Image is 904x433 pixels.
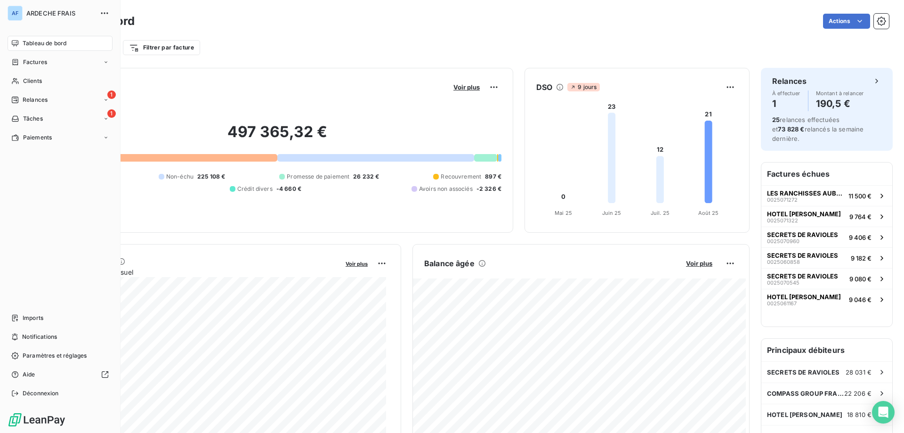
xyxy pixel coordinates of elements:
[816,96,864,111] h4: 190,5 €
[346,261,368,267] span: Voir plus
[353,172,379,181] span: 26 232 €
[567,83,599,91] span: 9 jours
[8,130,113,145] a: Paiements
[772,116,780,123] span: 25
[851,254,872,262] span: 9 182 €
[485,172,501,181] span: 897 €
[23,133,52,142] span: Paiements
[767,231,838,238] span: SECRETS DE RAVIOLES
[816,90,864,96] span: Montant à relancer
[8,6,23,21] div: AF
[849,275,872,283] span: 9 080 €
[823,14,870,29] button: Actions
[8,111,113,126] a: 1Tâches
[761,206,892,227] button: HOTEL [PERSON_NAME]00250713229 764 €
[22,333,57,341] span: Notifications
[26,9,94,17] span: ARDECHE FRAIS
[772,90,800,96] span: À effectuer
[848,192,872,200] span: 11 500 €
[761,247,892,268] button: SECRETS DE RAVIOLES00250608589 182 €
[849,296,872,303] span: 9 046 €
[761,163,892,185] h6: Factures échues
[8,412,66,427] img: Logo LeanPay
[761,227,892,247] button: SECRETS DE RAVIOLES00250709609 406 €
[8,310,113,326] a: Imports
[23,114,43,123] span: Tâches
[23,389,59,398] span: Déconnexion
[602,210,621,216] tspan: Juin 25
[844,390,872,397] span: 22 206 €
[23,370,35,379] span: Aide
[8,55,113,70] a: Factures
[8,36,113,51] a: Tableau de bord
[767,390,844,397] span: COMPASS GROUP FRANCE ESSH -AL
[424,258,475,269] h6: Balance âgée
[23,314,43,322] span: Imports
[772,116,864,142] span: relances effectuées et relancés la semaine dernière.
[276,185,301,193] span: -4 660 €
[846,368,872,376] span: 28 031 €
[53,267,339,277] span: Chiffre d'affaires mensuel
[761,268,892,289] button: SECRETS DE RAVIOLES00250705459 080 €
[287,172,349,181] span: Promesse de paiement
[23,351,87,360] span: Paramètres et réglages
[451,83,483,91] button: Voir plus
[761,185,892,206] button: LES RANCHISSES AUBERGE002507127211 500 €
[651,210,670,216] tspan: Juil. 25
[8,348,113,363] a: Paramètres et réglages
[8,74,113,89] a: Clients
[8,92,113,107] a: 1Relances
[767,189,845,197] span: LES RANCHISSES AUBERGE
[761,289,892,310] button: HOTEL [PERSON_NAME]00250611679 046 €
[772,96,800,111] h4: 1
[767,272,838,280] span: SECRETS DE RAVIOLES
[772,75,807,87] h6: Relances
[767,197,798,203] span: 0025071272
[197,172,225,181] span: 225 108 €
[419,185,473,193] span: Avoirs non associés
[767,252,838,259] span: SECRETS DE RAVIOLES
[123,40,200,55] button: Filtrer par facture
[872,401,895,424] div: Open Intercom Messenger
[847,411,872,418] span: 18 810 €
[767,238,799,244] span: 0025070960
[23,58,47,66] span: Factures
[761,339,892,361] h6: Principaux débiteurs
[166,172,194,181] span: Non-échu
[767,259,800,265] span: 0025060858
[767,368,839,376] span: SECRETS DE RAVIOLES
[237,185,273,193] span: Crédit divers
[683,259,715,268] button: Voir plus
[23,77,42,85] span: Clients
[698,210,719,216] tspan: Août 25
[107,109,116,118] span: 1
[8,367,113,382] a: Aide
[849,234,872,241] span: 9 406 €
[536,82,552,93] h6: DSO
[767,293,841,301] span: HOTEL [PERSON_NAME]
[53,123,501,151] h2: 497 365,32 €
[453,83,480,91] span: Voir plus
[849,213,872,221] span: 9 764 €
[686,260,712,267] span: Voir plus
[23,96,48,104] span: Relances
[476,185,501,193] span: -2 326 €
[778,125,804,133] span: 73 828 €
[23,39,66,48] span: Tableau de bord
[767,218,798,223] span: 0025071322
[107,90,116,99] span: 1
[767,210,841,218] span: HOTEL [PERSON_NAME]
[343,259,371,268] button: Voir plus
[767,301,797,306] span: 0025061167
[767,411,842,418] span: HOTEL [PERSON_NAME]
[767,280,799,286] span: 0025070545
[555,210,572,216] tspan: Mai 25
[441,172,481,181] span: Recouvrement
